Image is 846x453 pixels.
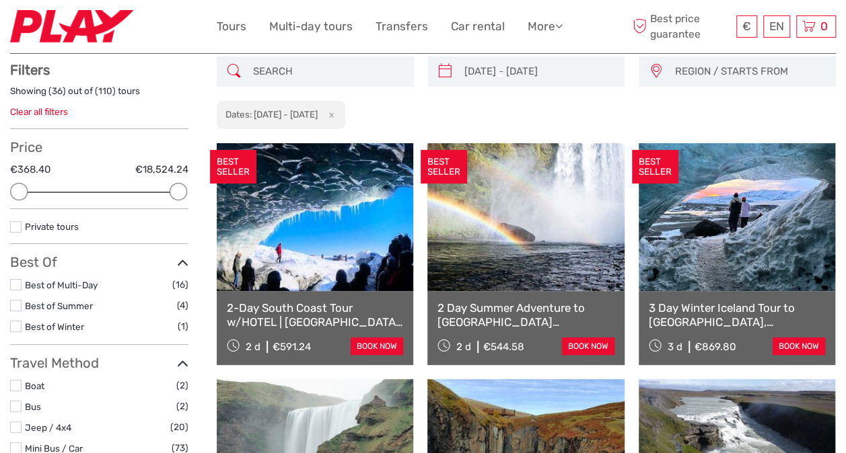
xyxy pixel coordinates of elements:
div: BEST SELLER [210,150,256,183]
button: x [320,108,338,122]
a: book now [773,337,825,355]
a: Multi-day tours [269,17,353,36]
a: Best of Multi-Day [25,280,98,290]
div: €591.24 [273,341,311,353]
a: Car rental [451,17,505,36]
div: €869.80 [695,341,736,353]
a: Best of Summer [25,300,93,311]
span: (1) [178,319,188,334]
a: book now [351,337,403,355]
strong: Filters [10,62,50,78]
div: EN [763,15,790,38]
a: More [528,17,563,36]
a: Best of Winter [25,321,84,332]
img: Fly Play [10,10,133,43]
h2: Dates: [DATE] - [DATE] [225,109,318,120]
h3: Price [10,139,188,155]
span: 0 [818,19,830,33]
h3: Best Of [10,254,188,270]
div: BEST SELLER [632,150,678,183]
span: (2) [176,378,188,393]
div: Showing ( ) out of ( ) tours [10,85,188,106]
span: (20) [170,419,188,435]
a: 3 Day Winter Iceland Tour to [GEOGRAPHIC_DATA], [GEOGRAPHIC_DATA], [GEOGRAPHIC_DATA] and [GEOGRAP... [649,301,825,329]
div: €544.58 [483,341,524,353]
button: Open LiveChat chat widget [155,21,171,37]
a: Jeep / 4x4 [25,422,71,433]
label: 110 [98,85,112,97]
input: SEARCH [248,60,407,83]
a: Transfers [376,17,428,36]
p: We're away right now. Please check back later! [19,24,152,34]
a: 2 Day Summer Adventure to [GEOGRAPHIC_DATA] [GEOGRAPHIC_DATA], Glacier Hiking, [GEOGRAPHIC_DATA],... [437,301,614,329]
button: REGION / STARTS FROM [668,60,829,83]
a: Private tours [25,221,79,232]
label: €18,524.24 [135,163,188,177]
label: 36 [52,85,63,97]
a: Tours [217,17,246,36]
a: 2-Day South Coast Tour w/HOTEL | [GEOGRAPHIC_DATA], [GEOGRAPHIC_DATA], [GEOGRAPHIC_DATA] & Waterf... [227,301,403,329]
span: (4) [177,298,188,313]
a: Bus [25,401,41,412]
a: book now [562,337,614,355]
span: (16) [172,277,188,292]
input: SELECT DATES [459,60,619,83]
a: Boat [25,380,44,391]
span: Best price guarantee [629,11,733,41]
span: 3 d [668,341,682,353]
span: 2 d [246,341,260,353]
label: €368.40 [10,163,50,177]
span: (2) [176,399,188,414]
h3: Travel Method [10,355,188,371]
span: 2 d [456,341,471,353]
a: Clear all filters [10,106,68,117]
div: BEST SELLER [421,150,467,183]
span: € [742,19,751,33]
